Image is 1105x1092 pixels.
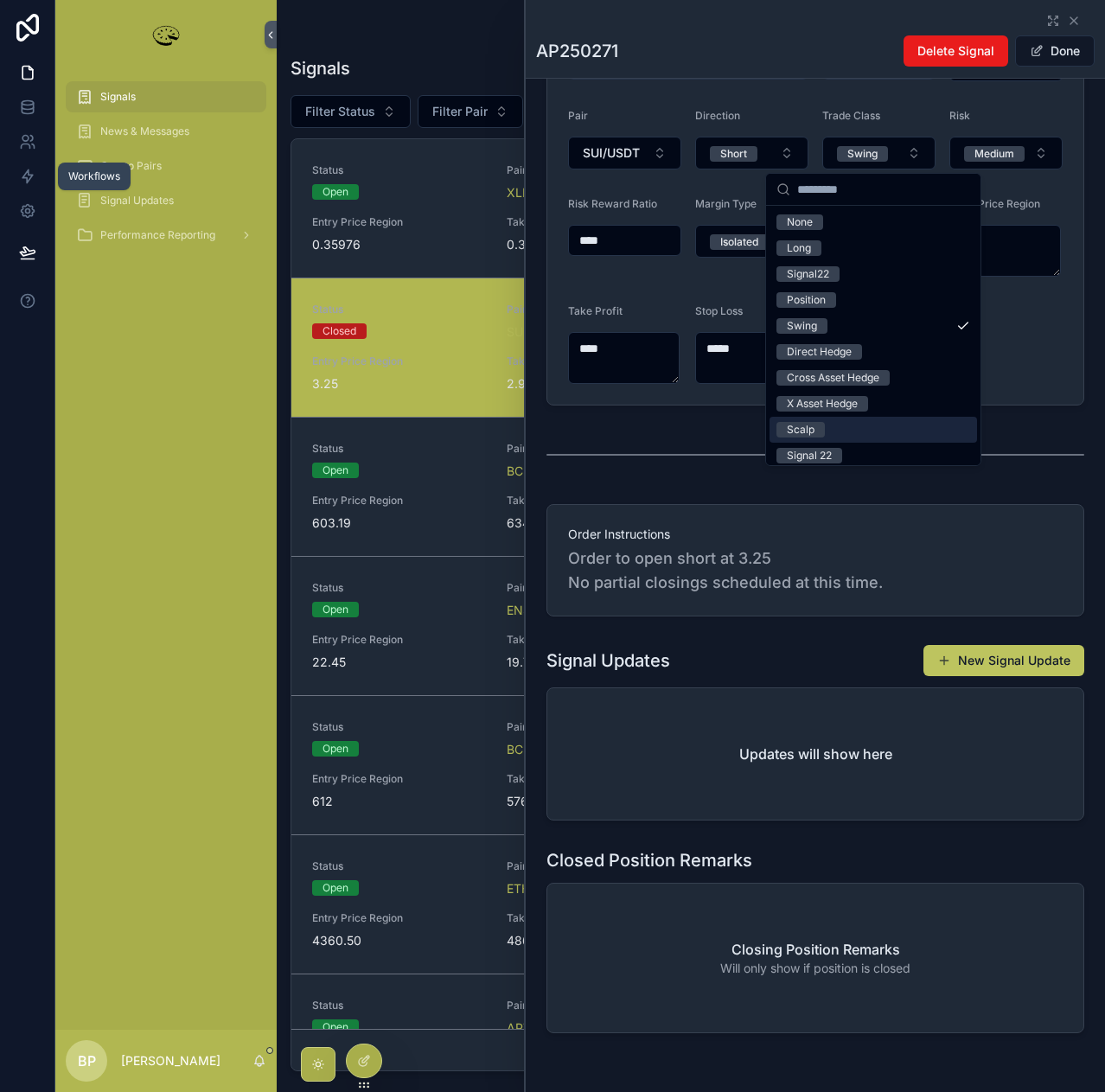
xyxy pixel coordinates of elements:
[787,318,817,334] div: Swing
[418,95,523,128] button: Select Button
[507,793,680,810] span: 576
[949,137,1063,169] button: Select Button
[949,109,970,122] span: Risk
[507,602,568,619] a: ENS/USDT
[291,417,1090,556] a: StatusOpenPairBCH/USDTUpdated at[DATE] 6:52 PMPIEDENTIFIERAP250275Entry Price Region603.19Take Pr...
[904,35,1008,67] button: Delete Signal
[787,292,826,308] div: Position
[507,880,567,897] a: ETH/USDT
[507,375,680,393] span: 2.95
[323,323,356,339] div: Closed
[695,109,740,122] span: Direction
[312,494,486,508] span: Entry Price Region
[720,960,910,977] span: Will only show if position is closed
[312,442,486,456] span: Status
[312,911,486,925] span: Entry Price Region
[507,772,680,786] span: Take Profit
[787,370,879,386] div: Cross Asset Hedge
[507,633,680,647] span: Take Profit
[695,197,757,210] span: Margin Type
[847,146,878,162] div: Swing
[507,463,569,480] a: BCH/USDT
[66,150,266,182] a: Crypto Pairs
[291,56,350,80] h1: Signals
[923,645,1084,676] a: New Signal Update
[720,146,747,162] div: Short
[312,236,486,253] span: 0.35976
[312,932,486,949] span: 4360.50
[55,69,277,273] div: scrollable content
[917,42,994,60] span: Delete Signal
[739,744,892,764] h2: Updates will show here
[323,184,348,200] div: Open
[507,236,680,253] span: 0.388
[507,741,569,758] a: BCH/USDT
[323,463,348,478] div: Open
[100,159,162,173] span: Crypto Pairs
[507,581,680,595] span: Pair
[100,194,174,208] span: Signal Updates
[507,859,680,873] span: Pair
[312,772,486,786] span: Entry Price Region
[291,95,411,128] button: Select Button
[66,220,266,251] a: Performance Reporting
[312,633,486,647] span: Entry Price Region
[507,323,564,341] a: SUI/USDT
[731,939,900,960] h2: Closing Position Remarks
[323,880,348,896] div: Open
[974,146,1014,162] div: Medium
[822,109,880,122] span: Trade Class
[695,225,808,258] button: Select Button
[507,303,680,316] span: Pair
[149,21,183,48] img: App logo
[507,184,571,201] a: XLM/USDT
[568,304,623,317] span: Take Profit
[291,556,1090,695] a: StatusOpenPairENS/USDTUpdated at[DATE] 4:07 PMPIEDENTIFIERAP250274Entry Price Region22.45Take Pro...
[323,1019,348,1035] div: Open
[66,116,266,147] a: News & Messages
[568,197,657,210] span: Risk Reward Ratio
[312,375,486,393] span: 3.25
[291,695,1090,834] a: StatusOpenPairBCH/USDTUpdated at[DATE] 3:33 AMPIEDENTIFIERAP250273Entry Price Region612Take Profi...
[78,1050,96,1071] span: BP
[507,514,680,532] span: 634.9
[291,139,1090,278] a: StatusOpenPairXLM/USDTUpdated at[DATE] 9:46 AMPIEDENTIFIERAP250268Entry Price Region0.35976Take P...
[432,103,488,120] span: Filter Pair
[695,304,743,317] span: Stop Loss
[100,90,136,104] span: Signals
[312,720,486,734] span: Status
[583,144,640,162] span: SUI/USDT
[66,185,266,216] a: Signal Updates
[787,266,829,282] div: Signal22
[787,240,811,256] div: Long
[546,848,752,872] h1: Closed Position Remarks
[312,354,486,368] span: Entry Price Region
[312,163,486,177] span: Status
[312,793,486,810] span: 612
[695,137,808,169] button: Select Button
[312,859,486,873] span: Status
[507,911,680,925] span: Take Profit
[323,741,348,757] div: Open
[949,197,1040,210] span: Entry Price Region
[507,1019,567,1037] a: APT/USDT
[536,39,618,63] h1: AP250271
[68,169,120,183] div: Workflows
[720,234,758,250] div: Isolated
[568,526,1063,543] span: Order Instructions
[66,81,266,112] a: Signals
[323,602,348,617] div: Open
[568,137,681,169] button: Select Button
[312,514,486,532] span: 603.19
[100,125,189,138] span: News & Messages
[312,999,486,1012] span: Status
[312,654,486,671] span: 22.45
[1015,35,1095,67] button: Done
[507,494,680,508] span: Take Profit
[100,228,215,242] span: Performance Reporting
[507,442,680,456] span: Pair
[507,163,680,177] span: Pair
[787,344,852,360] div: Direct Hedge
